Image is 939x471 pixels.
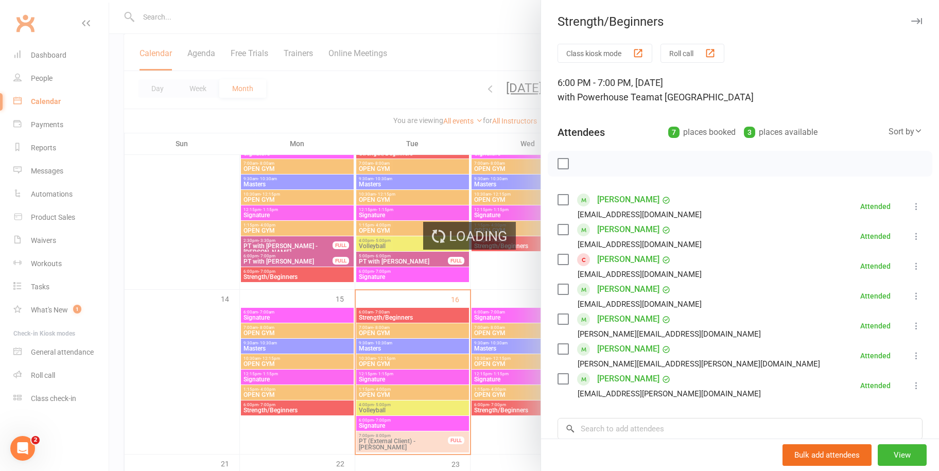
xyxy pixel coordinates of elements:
[860,322,891,329] div: Attended
[578,298,702,311] div: [EMAIL_ADDRESS][DOMAIN_NAME]
[878,444,927,466] button: View
[660,44,724,63] button: Roll call
[889,125,923,138] div: Sort by
[668,127,680,138] div: 7
[10,436,35,461] iframe: Intercom live chat
[541,14,939,29] div: Strength/Beginners
[597,191,659,208] a: [PERSON_NAME]
[558,92,654,102] span: with Powerhouse Team
[597,341,659,357] a: [PERSON_NAME]
[860,263,891,270] div: Attended
[597,281,659,298] a: [PERSON_NAME]
[578,208,702,221] div: [EMAIL_ADDRESS][DOMAIN_NAME]
[668,125,736,139] div: places booked
[744,125,818,139] div: places available
[558,44,652,63] button: Class kiosk mode
[860,203,891,210] div: Attended
[860,382,891,389] div: Attended
[597,311,659,327] a: [PERSON_NAME]
[860,233,891,240] div: Attended
[558,125,605,139] div: Attendees
[558,76,923,104] div: 6:00 PM - 7:00 PM, [DATE]
[860,352,891,359] div: Attended
[597,371,659,387] a: [PERSON_NAME]
[558,418,923,440] input: Search to add attendees
[860,292,891,300] div: Attended
[578,268,702,281] div: [EMAIL_ADDRESS][DOMAIN_NAME]
[578,327,761,341] div: [PERSON_NAME][EMAIL_ADDRESS][DOMAIN_NAME]
[782,444,872,466] button: Bulk add attendees
[578,238,702,251] div: [EMAIL_ADDRESS][DOMAIN_NAME]
[654,92,754,102] span: at [GEOGRAPHIC_DATA]
[744,127,755,138] div: 3
[578,357,820,371] div: [PERSON_NAME][EMAIL_ADDRESS][PERSON_NAME][DOMAIN_NAME]
[31,436,40,444] span: 2
[597,221,659,238] a: [PERSON_NAME]
[597,251,659,268] a: [PERSON_NAME]
[578,387,761,400] div: [EMAIL_ADDRESS][PERSON_NAME][DOMAIN_NAME]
